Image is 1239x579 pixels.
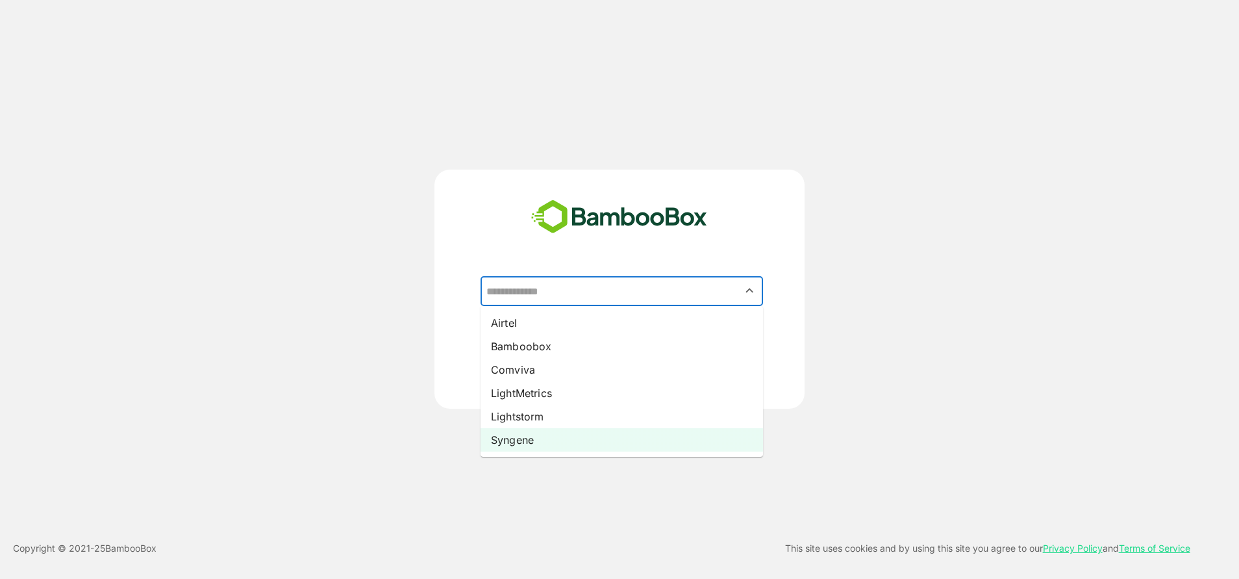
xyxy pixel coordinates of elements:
li: LightMetrics [481,381,763,405]
li: Airtel [481,311,763,335]
li: Comviva [481,358,763,381]
li: Syngene [481,428,763,452]
a: Privacy Policy [1043,543,1103,554]
img: bamboobox [524,196,714,238]
button: Close [741,282,758,300]
p: This site uses cookies and by using this site you agree to our and [785,541,1190,556]
a: Terms of Service [1119,543,1190,554]
li: Lightstorm [481,405,763,428]
p: Copyright © 2021- 25 BambooBox [13,541,156,556]
li: Bamboobox [481,335,763,358]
